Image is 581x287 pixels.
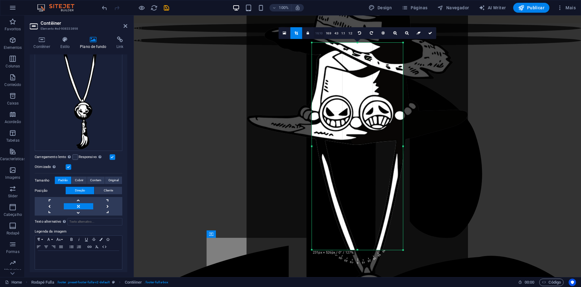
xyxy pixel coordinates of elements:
[302,27,314,39] a: Manter proporção
[324,28,333,39] a: 16:9
[55,236,65,243] button: Font Size
[35,177,55,184] label: Tamanho
[525,279,534,286] span: 00 00
[290,27,302,39] a: Modo de recorte
[90,236,98,243] button: Strikethrough
[31,279,54,286] span: Clique para selecionar. Clique duas vezes para editar
[7,231,20,236] p: Rodapé
[6,64,20,69] p: Colunas
[87,177,105,184] button: Contem
[55,177,71,184] button: Padrão
[6,249,20,254] p: Formas
[278,27,290,39] a: Selecione arquivos do gerenciador de arquivos, galeria de fotos ou faça upload de arquivo(s)
[539,279,564,286] button: Código
[354,27,365,39] a: Girar 90° para a esquerda
[437,5,469,11] span: Navegador
[125,279,142,286] span: Clique para selecionar. Clique duas vezes para editar
[57,279,110,286] span: . footer .preset-footer-fulla-v2-default
[377,27,389,39] a: Centro
[35,153,72,161] label: Carregamento lento
[35,243,42,251] button: Align Left
[163,4,170,11] i: Salvar (Ctrl+S)
[347,28,354,39] a: 1:2
[35,187,66,195] label: Posição
[340,28,347,39] a: 1:1
[6,138,20,143] p: Tabelas
[366,3,394,13] div: Design (Ctrl+Alt+Y)
[75,187,85,194] span: Direção
[75,236,83,243] button: Italic (Ctrl+I)
[94,187,122,194] button: Cliente
[5,119,21,124] p: Acordeão
[93,243,101,251] button: Clear Formatting
[35,236,45,243] button: Paragraph Format
[333,28,340,39] a: 4:3
[150,4,158,11] button: reload
[101,4,108,11] i: Desfazer: change_position (Ctrl+Z)
[36,4,82,11] img: Editor Logo
[365,27,377,39] a: Girar 90° para a direita
[112,281,115,284] i: Este elemento é uma predefinição personalizável
[399,3,430,13] button: Páginas
[314,28,324,39] a: 16:10
[75,243,83,251] button: Ordered List
[4,268,21,273] p: Marketing
[5,27,21,32] p: Favoritos
[58,177,68,184] span: Padrão
[7,101,19,106] p: Caixas
[569,279,576,286] button: Usercentrics
[56,36,76,49] h4: Estilo
[45,236,55,243] button: Font Family
[57,243,65,251] button: Align Justify
[557,5,576,11] span: Mais
[4,212,22,217] p: Cabeçalho
[83,236,90,243] button: Underline (Ctrl+U)
[41,26,115,32] h3: Elemento #ed-908333898
[529,280,530,285] span: :
[554,3,578,13] button: Mais
[389,27,401,39] a: Mais zoom
[424,27,436,39] a: Confirme
[42,243,50,251] button: Align Center
[31,279,168,286] nav: breadcrumb
[279,4,289,11] h6: 100%
[101,243,108,251] button: HTML
[476,3,508,13] button: AI Writer
[8,194,18,199] p: Slider
[4,45,22,50] p: Elementos
[295,5,300,11] i: Ao redimensionar, ajusta automaticamente o nível de zoom para caber no dispositivo escolhido.
[5,279,22,286] a: Clique para cancelar a seleção. Clique duas vezes para abrir as Páginas
[413,27,424,39] a: Reinicializar
[66,187,94,194] button: Direção
[5,175,20,180] p: Imagens
[151,4,158,11] i: Recarregar página
[144,279,168,286] span: . footer-fulla-box
[513,3,549,13] button: Publicar
[41,20,127,26] h2: Contêiner
[98,236,104,243] button: Colors
[435,3,471,13] button: Navegador
[542,279,561,286] span: Código
[269,4,291,11] button: 100%
[518,279,535,286] h6: Tempo de sessão
[76,36,113,49] h4: Plano de fundo
[68,218,122,225] input: Texto alternativo...
[68,243,75,251] button: Unordered List
[104,187,113,194] span: Cliente
[312,250,355,255] div: 231px × 526px / 0° / 127%
[50,243,57,251] button: Align Right
[518,5,544,11] span: Publicar
[30,36,56,49] h4: Contêiner
[35,218,68,225] label: Texto alternativo
[479,5,506,11] span: AI Writer
[163,4,170,11] button: save
[79,153,110,161] label: Responsivo
[402,5,427,11] span: Páginas
[104,236,111,243] button: Icons
[4,82,21,87] p: Conteúdo
[35,163,66,171] label: Otimizado
[75,177,83,184] span: Cobrir
[108,177,119,184] span: Original
[86,243,93,251] button: Insert Link
[101,4,108,11] button: undo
